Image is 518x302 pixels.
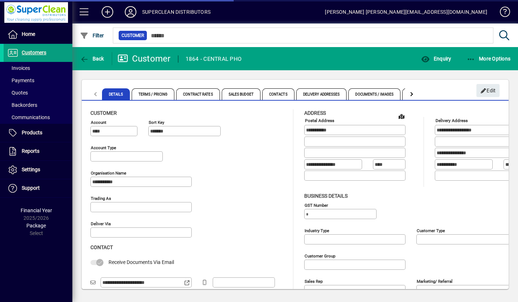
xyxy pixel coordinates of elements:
button: Edit [476,84,500,97]
span: Sales Budget [222,88,260,100]
button: Filter [78,29,106,42]
span: Customer [122,32,144,39]
span: Customers [22,50,46,55]
a: Quotes [4,87,72,99]
div: 1864 - CENTRAL PHO [186,53,242,65]
span: Receive Documents Via Email [109,259,174,265]
mat-label: Account Type [91,145,116,150]
a: Products [4,124,72,142]
app-page-header-button: Back [72,52,112,65]
mat-label: Industry type [305,228,329,233]
span: Contact [90,244,113,250]
span: Delivery Addresses [296,88,347,100]
mat-label: GST Number [305,202,328,207]
span: Support [22,185,40,191]
button: Add [96,5,119,18]
mat-label: Sort key [149,120,164,125]
a: Reports [4,142,72,160]
a: Home [4,25,72,43]
mat-label: Organisation name [91,171,126,176]
span: Custom Fields [402,88,443,100]
a: Settings [4,161,72,179]
a: Support [4,179,72,197]
mat-label: Marketing/ Referral [417,278,453,284]
a: Payments [4,74,72,87]
a: Backorders [4,99,72,111]
span: Address [304,110,326,116]
a: Invoices [4,62,72,74]
span: Edit [480,85,496,97]
button: Enquiry [419,52,453,65]
div: [PERSON_NAME] [PERSON_NAME][EMAIL_ADDRESS][DOMAIN_NAME] [325,6,487,18]
span: Package [26,223,46,228]
span: Payments [7,77,34,83]
span: Settings [22,167,40,172]
span: Details [102,88,130,100]
mat-label: Customer group [305,253,335,258]
span: Contract Rates [176,88,220,100]
a: View on map [396,110,407,122]
span: Documents / Images [348,88,400,100]
span: Filter [80,33,104,38]
mat-label: Trading as [91,196,111,201]
span: Enquiry [421,56,451,62]
span: Invoices [7,65,30,71]
div: Customer [118,53,171,64]
button: More Options [465,52,513,65]
span: Reports [22,148,39,154]
mat-label: Deliver via [91,221,111,226]
button: Profile [119,5,142,18]
span: Financial Year [21,207,52,213]
span: Quotes [7,90,28,96]
mat-label: Sales rep [305,278,323,284]
span: Backorders [7,102,37,108]
a: Knowledge Base [494,1,509,25]
span: Communications [7,114,50,120]
mat-label: Customer type [417,228,445,233]
span: Terms / Pricing [132,88,175,100]
button: Back [78,52,106,65]
span: Home [22,31,35,37]
span: Contacts [262,88,294,100]
span: Back [80,56,104,62]
span: Products [22,130,42,135]
span: Business details [304,193,348,199]
span: More Options [467,56,511,62]
span: Customer [90,110,117,116]
a: Communications [4,111,72,123]
div: SUPERCLEAN DISTRIBUTORS [142,6,211,18]
mat-label: Account [91,120,106,125]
